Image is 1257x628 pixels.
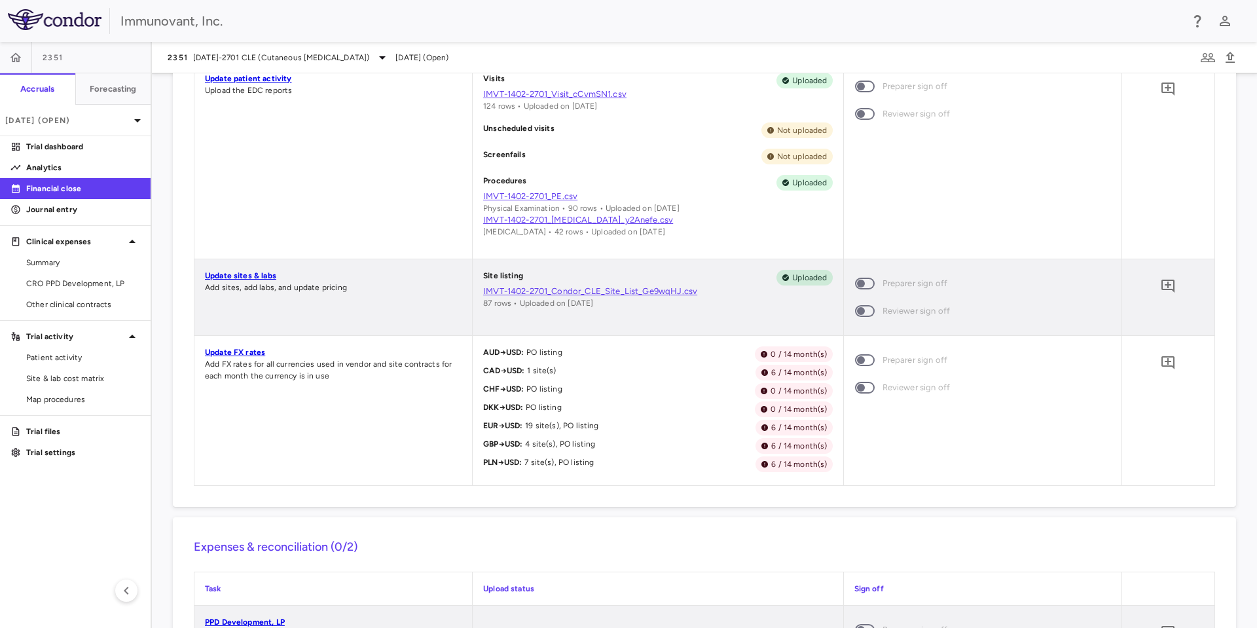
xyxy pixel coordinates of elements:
a: PPD Development, LP [205,618,285,627]
p: Procedures [483,175,527,191]
span: Summary [26,257,140,268]
img: logo-full-SnFGN8VE.png [8,9,101,30]
svg: Add comment [1160,278,1176,294]
span: CAD → USD : [483,366,524,375]
span: Not uploaded [772,151,833,162]
svg: Add comment [1160,81,1176,97]
a: IMVT-1402-2701_PE.csv [483,191,832,202]
p: Financial close [26,183,140,194]
span: 19 site(s), PO listing [522,421,598,430]
button: Add comment [1157,352,1179,374]
span: Other clinical contracts [26,299,140,310]
p: Visits [483,73,505,88]
span: Uploaded [787,75,832,86]
span: Reviewer sign off [883,304,951,318]
button: Add comment [1157,78,1179,100]
p: Sign off [854,583,1111,595]
span: Add FX rates for all currencies used in vendor and site contracts for each month the currency is ... [205,360,452,380]
h6: Accruals [20,83,54,95]
p: Clinical expenses [26,236,124,248]
a: Update FX rates [205,348,265,357]
p: Site listing [483,270,523,286]
p: Journal entry [26,204,140,215]
span: Not uploaded [772,124,833,136]
span: AUD → USD : [483,348,524,357]
span: 6 / 14 month(s) [766,367,832,379]
p: Task [205,583,462,595]
h6: Expenses & reconciliation (0/2) [194,538,1215,556]
span: DKK → USD : [483,403,523,412]
span: CRO PPD Development, LP [26,278,140,289]
span: [DATE] (Open) [395,52,448,64]
span: PLN → USD : [483,458,522,467]
a: IMVT-1402-2701_[MEDICAL_DATA]_y2Anefe.csv [483,214,832,226]
span: 7 site(s), PO listing [522,458,594,467]
span: Uploaded [787,272,832,284]
a: Update sites & labs [205,271,276,280]
span: PO listing [524,384,562,394]
span: 2351 [43,52,63,63]
span: Uploaded [787,177,832,189]
span: PO listing [524,348,562,357]
p: Screenfails [483,149,526,164]
p: Unscheduled visits [483,122,555,138]
span: 0 / 14 month(s) [765,403,832,415]
span: Reviewer sign off [883,380,951,395]
span: Patient activity [26,352,140,363]
span: 6 / 14 month(s) [766,422,832,434]
span: Add sites, add labs, and update pricing [205,283,347,292]
span: 0 / 14 month(s) [765,385,832,397]
p: Trial activity [26,331,124,342]
p: Analytics [26,162,140,174]
div: Immunovant, Inc. [120,11,1181,31]
span: PO listing [523,403,562,412]
span: [MEDICAL_DATA] • 42 rows • Uploaded on [DATE] [483,227,665,236]
span: Physical Examination • 90 rows • Uploaded on [DATE] [483,204,680,213]
span: 6 / 14 month(s) [766,440,832,452]
a: Update patient activity [205,74,291,83]
h6: Forecasting [90,83,137,95]
p: Upload status [483,583,832,595]
span: 124 rows • Uploaded on [DATE] [483,102,597,111]
span: Preparer sign off [883,79,948,94]
span: Site & lab cost matrix [26,373,140,384]
span: 4 site(s), PO listing [522,439,595,449]
svg: Add comment [1160,355,1176,371]
span: Preparer sign off [883,276,948,291]
span: 87 rows • Uploaded on [DATE] [483,299,593,308]
span: 0 / 14 month(s) [765,348,832,360]
p: Trial settings [26,447,140,458]
span: EUR → USD : [483,421,522,430]
span: 6 / 14 month(s) [766,458,832,470]
a: IMVT-1402-2701_Condor_CLE_Site_List_Ge9wqHJ.csv [483,286,832,297]
p: Trial dashboard [26,141,140,153]
span: 1 site(s) [524,366,556,375]
span: Reviewer sign off [883,107,951,121]
span: GBP → USD : [483,439,522,449]
span: CHF → USD : [483,384,524,394]
span: 2351 [168,52,188,63]
span: Upload the EDC reports [205,86,292,95]
p: [DATE] (Open) [5,115,130,126]
span: Preparer sign off [883,353,948,367]
p: Trial files [26,426,140,437]
button: Add comment [1157,275,1179,297]
span: Map procedures [26,394,140,405]
a: IMVT-1402-2701_Visit_cCvmSN1.csv [483,88,832,100]
span: [DATE]-2701 CLE (Cutaneous [MEDICAL_DATA]) [193,52,369,64]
